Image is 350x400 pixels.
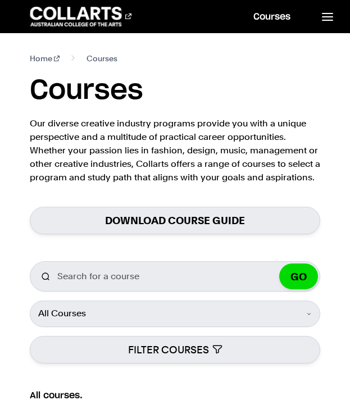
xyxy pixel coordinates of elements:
[30,261,320,292] input: Search for a course
[279,263,318,289] button: GO
[30,207,320,234] a: Download Course Guide
[30,117,320,184] p: Our diverse creative industry programs provide you with a unique perspective and a multitude of p...
[30,74,143,108] h1: Courses
[30,7,131,26] div: Go to homepage
[30,52,60,65] a: Home
[87,52,117,65] span: Courses
[30,336,320,363] button: FILTER COURSES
